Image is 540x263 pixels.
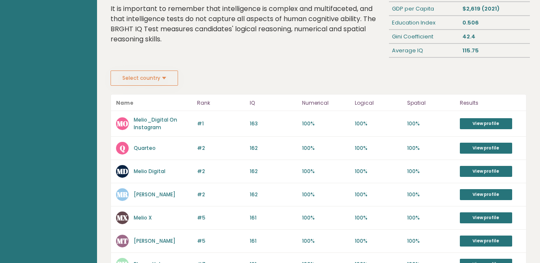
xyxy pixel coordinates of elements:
[302,144,350,152] p: 100%
[302,237,350,245] p: 100%
[355,191,402,198] p: 100%
[117,190,128,199] text: MR
[197,191,245,198] p: #2
[117,213,128,222] text: MX
[407,120,455,127] p: 100%
[302,120,350,127] p: 100%
[459,44,530,57] div: 115.75
[407,237,455,245] p: 100%
[460,236,512,247] a: View profile
[407,98,455,108] p: Spatial
[389,44,459,57] div: Average IQ
[117,119,128,128] text: MO
[250,98,297,108] p: IQ
[134,214,152,221] a: Melio X
[111,70,178,86] button: Select country
[250,120,297,127] p: 163
[120,143,125,153] text: Q
[460,118,512,129] a: View profile
[197,120,245,127] p: #1
[389,30,459,43] div: Gini Coefficient
[355,144,402,152] p: 100%
[459,2,530,16] div: $2,619 (2021)
[407,214,455,222] p: 100%
[407,144,455,152] p: 100%
[250,191,297,198] p: 162
[117,236,128,246] text: MT
[355,237,402,245] p: 100%
[250,168,297,175] p: 162
[197,168,245,175] p: #2
[302,168,350,175] p: 100%
[302,98,350,108] p: Numerical
[116,99,133,106] b: Name
[389,16,459,30] div: Education Index
[250,214,297,222] p: 161
[459,16,530,30] div: 0.506
[302,214,350,222] p: 100%
[460,212,512,223] a: View profile
[197,214,245,222] p: #5
[134,237,175,244] a: [PERSON_NAME]
[460,143,512,154] a: View profile
[355,120,402,127] p: 100%
[197,98,245,108] p: Rank
[355,214,402,222] p: 100%
[407,168,455,175] p: 100%
[355,98,402,108] p: Logical
[459,30,530,43] div: 42.4
[460,166,512,177] a: View profile
[250,237,297,245] p: 161
[197,144,245,152] p: #2
[302,191,350,198] p: 100%
[134,144,156,152] a: Quarteo
[117,166,128,176] text: MD
[355,168,402,175] p: 100%
[407,191,455,198] p: 100%
[389,2,459,16] div: GDP per Capita
[250,144,297,152] p: 162
[134,191,175,198] a: [PERSON_NAME]
[134,168,165,175] a: Melio Digital
[134,116,177,131] a: Melio_Digital On Instagram
[460,98,521,108] p: Results
[460,189,512,200] a: View profile
[197,237,245,245] p: #5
